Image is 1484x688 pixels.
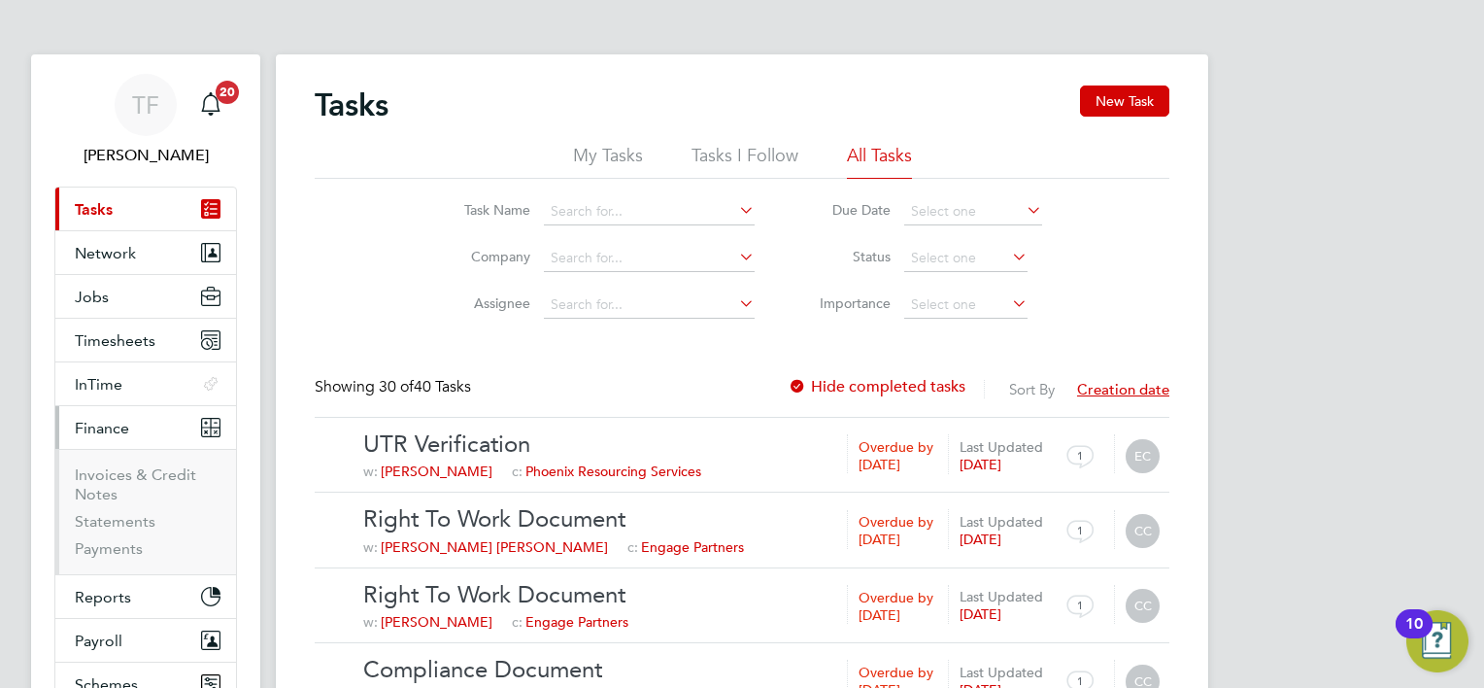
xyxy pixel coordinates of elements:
[691,144,798,179] li: Tasks I Follow
[960,513,1053,531] label: Last Updated
[55,406,236,449] button: Finance
[1057,512,1103,549] span: 1
[443,201,530,219] label: Task Name
[381,613,492,631] span: [PERSON_NAME]
[216,81,239,104] span: 20
[859,606,900,624] span: [DATE]
[1406,610,1468,672] button: Open Resource Center, 10 new notifications
[363,504,1160,534] a: Right To Work Document
[960,605,1001,623] span: [DATE]
[55,231,236,274] button: Network
[191,74,230,136] a: 20
[381,538,608,556] span: [PERSON_NAME] [PERSON_NAME]
[55,449,236,574] div: Finance
[381,463,492,480] span: [PERSON_NAME]
[847,144,912,179] li: All Tasks
[1080,86,1169,117] button: New Task
[75,244,136,262] span: Network
[54,144,237,167] span: Tanya Finnegan
[803,248,891,265] label: Status
[1057,437,1103,474] span: 1
[363,538,378,556] span: w:
[75,200,113,219] span: Tasks
[363,463,378,480] span: w:
[75,588,131,606] span: Reports
[960,664,1053,681] label: Last Updated
[960,456,1001,473] span: [DATE]
[75,288,109,306] span: Jobs
[55,188,236,230] a: Tasks
[641,538,744,556] span: Engage Partners
[904,292,1028,319] input: Select one
[132,92,159,118] span: TF
[960,438,1053,456] label: Last Updated
[54,74,237,167] a: TF[PERSON_NAME]
[803,294,891,312] label: Importance
[75,465,196,503] a: Invoices & Credit Notes
[75,512,155,531] a: Statements
[859,438,933,456] label: Overdue by
[859,513,933,531] label: Overdue by
[859,531,900,548] span: [DATE]
[904,245,1028,272] input: Select one
[525,613,628,631] span: Engage Partners
[803,201,891,219] label: Due Date
[859,589,933,606] label: Overdue by
[379,377,414,396] span: 30 of
[75,419,129,437] span: Finance
[1057,587,1103,624] span: 1
[859,664,933,681] label: Overdue by
[363,580,1160,610] a: Right To Work Document
[1405,624,1423,649] div: 10
[315,377,475,397] div: Showing
[363,655,1160,685] a: Compliance Document
[443,248,530,265] label: Company
[55,575,236,618] button: Reports
[788,377,965,396] label: Hide completed tasks
[379,377,471,396] span: 40 Tasks
[75,632,122,650] span: Payroll
[544,292,755,319] input: Search for...
[75,331,155,350] span: Timesheets
[1077,380,1169,398] span: Creation date
[363,430,1160,460] a: UTR Verification
[960,588,1053,605] label: Last Updated
[55,619,236,662] button: Payroll
[544,198,755,225] input: Search for...
[1126,439,1160,473] span: EC
[1009,380,1055,398] label: Sort By
[512,463,523,480] span: c:
[904,198,1042,225] input: Select one
[544,245,755,272] input: Search for...
[960,531,1001,548] span: [DATE]
[525,463,701,480] span: Phoenix Resourcing Services
[75,375,122,394] span: InTime
[859,456,900,473] span: [DATE]
[573,144,643,179] li: My Tasks
[55,319,236,361] button: Timesheets
[363,613,378,631] span: w:
[1126,589,1160,623] span: CC
[1126,514,1160,548] span: CC
[627,538,638,556] span: c:
[512,613,523,631] span: c:
[55,275,236,318] button: Jobs
[315,86,388,124] h2: Tasks
[75,539,143,558] a: Payments
[55,362,236,405] button: InTime
[443,294,530,312] label: Assignee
